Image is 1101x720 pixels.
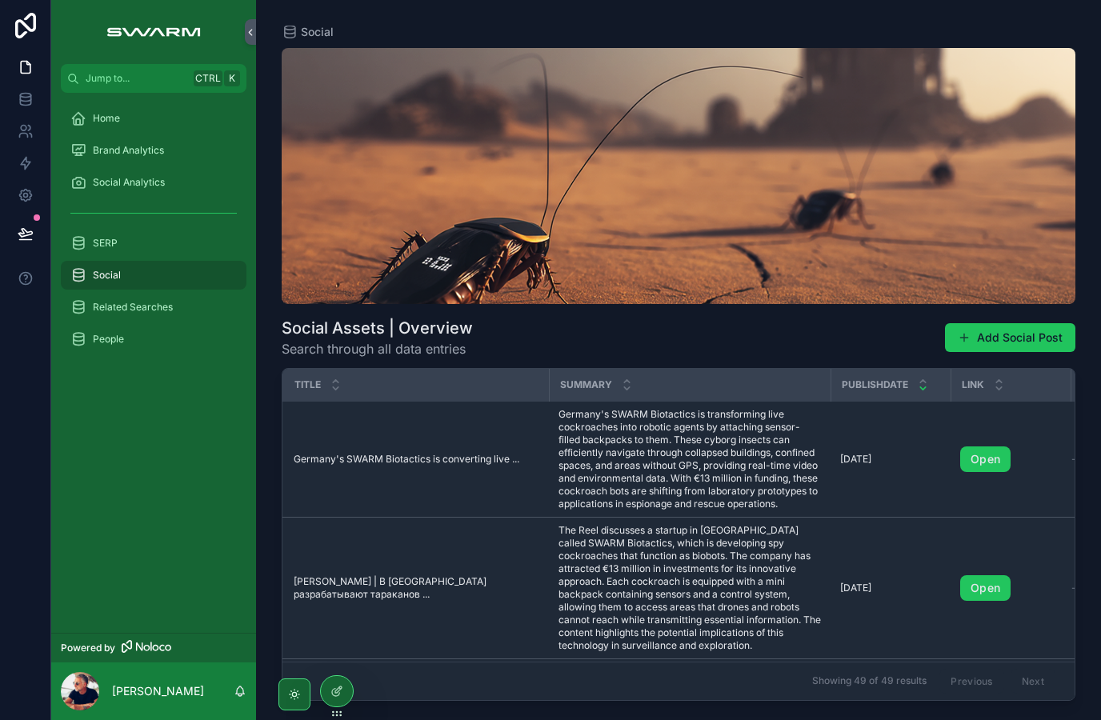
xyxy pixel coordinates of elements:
span: Social Analytics [93,176,165,189]
span: [DATE] [840,582,871,594]
a: Open [960,446,1011,472]
span: Social [301,24,334,40]
a: Brand Analytics [61,136,246,165]
span: Related Searches [93,301,173,314]
a: [DATE] [840,582,941,594]
span: SERP [93,237,118,250]
a: Home [61,104,246,133]
span: People [93,333,124,346]
a: [PERSON_NAME] | В [GEOGRAPHIC_DATA] разрабатывают тараканов ... [294,575,539,601]
span: Powered by [61,642,115,654]
button: Jump to...CtrlK [61,64,246,93]
h1: Social Assets | Overview [282,317,473,339]
span: Summary [560,378,612,391]
a: Social [282,24,334,40]
span: K [226,72,238,85]
span: -- [1071,582,1081,594]
a: Related Searches [61,293,246,322]
a: Open [960,575,1011,601]
span: Ctrl [194,70,222,86]
span: Social [93,269,121,282]
a: Open [960,575,1061,601]
span: Showing 49 of 49 results [812,675,927,688]
img: App logo [98,19,208,45]
span: PublishDate [842,378,908,391]
span: Germany's SWARM Biotactics is converting live ... [294,453,519,466]
a: The Reel discusses a startup in [GEOGRAPHIC_DATA] called SWARM Biotactics, which is developing sp... [559,524,821,652]
a: Germany's SWARM Biotactics is transforming live cockroaches into robotic agents by attaching sens... [559,408,821,510]
a: SERP [61,229,246,258]
a: People [61,325,246,354]
p: [PERSON_NAME] [112,683,204,699]
span: Search through all data entries [282,339,473,358]
span: Jump to... [86,72,187,85]
a: Open [960,446,1061,472]
a: Powered by [51,633,256,662]
button: Add Social Post [945,323,1075,352]
span: Link [962,378,984,391]
span: -- [1071,453,1081,466]
div: scrollable content [51,93,256,374]
span: Title [294,378,321,391]
a: [DATE] [840,453,941,466]
a: Social [61,261,246,290]
span: Brand Analytics [93,144,164,157]
a: Social Analytics [61,168,246,197]
span: Home [93,112,120,125]
a: Germany's SWARM Biotactics is converting live ... [294,453,539,466]
span: [DATE] [840,453,871,466]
